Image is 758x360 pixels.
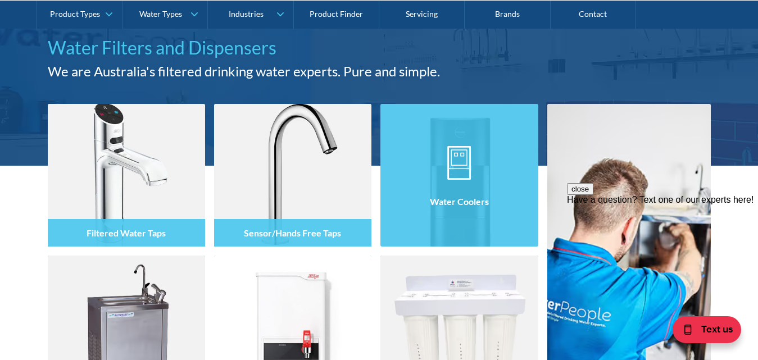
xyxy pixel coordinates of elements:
img: Filtered Water Taps [48,104,205,247]
iframe: podium webchat widget prompt [567,183,758,318]
img: Sensor/Hands Free Taps [214,104,371,247]
div: Product Types [50,9,100,19]
img: Water Coolers [380,104,538,247]
h4: Sensor/Hands Free Taps [244,227,341,238]
div: Water Types [139,9,182,19]
div: Industries [229,9,264,19]
h4: Water Coolers [430,196,489,207]
iframe: podium webchat widget bubble [646,304,758,360]
h4: Filtered Water Taps [87,227,166,238]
